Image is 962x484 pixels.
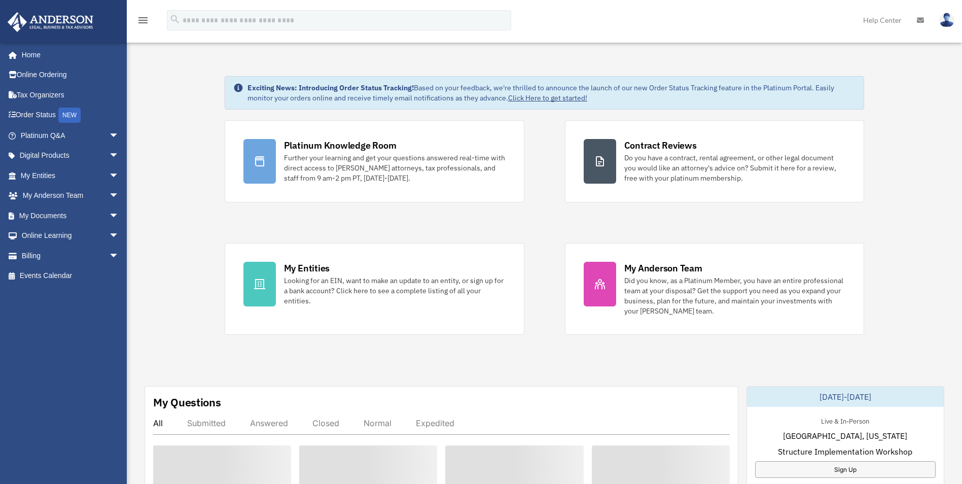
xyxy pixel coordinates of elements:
a: Click Here to get started! [508,93,587,102]
i: search [169,14,181,25]
a: Billingarrow_drop_down [7,246,134,266]
a: Online Learningarrow_drop_down [7,226,134,246]
div: Do you have a contract, rental agreement, or other legal document you would like an attorney's ad... [624,153,846,183]
strong: Exciting News: Introducing Order Status Tracking! [247,83,414,92]
a: Order StatusNEW [7,105,134,126]
div: Looking for an EIN, want to make an update to an entity, or sign up for a bank account? Click her... [284,275,506,306]
div: Platinum Knowledge Room [284,139,397,152]
div: Live & In-Person [813,415,877,426]
i: menu [137,14,149,26]
span: [GEOGRAPHIC_DATA], [US_STATE] [783,430,907,442]
a: Digital Productsarrow_drop_down [7,146,134,166]
img: User Pic [939,13,954,27]
div: Submitted [187,418,226,428]
div: Normal [364,418,391,428]
div: Further your learning and get your questions answered real-time with direct access to [PERSON_NAM... [284,153,506,183]
span: arrow_drop_down [109,146,129,166]
a: Home [7,45,129,65]
div: Expedited [416,418,454,428]
span: arrow_drop_down [109,125,129,146]
a: My Entities Looking for an EIN, want to make an update to an entity, or sign up for a bank accoun... [225,243,524,335]
a: Events Calendar [7,266,134,286]
a: Sign Up [755,461,936,478]
a: Platinum Knowledge Room Further your learning and get your questions answered real-time with dire... [225,120,524,202]
div: My Entities [284,262,330,274]
div: Based on your feedback, we're thrilled to announce the launch of our new Order Status Tracking fe... [247,83,856,103]
span: arrow_drop_down [109,186,129,206]
a: My Anderson Team Did you know, as a Platinum Member, you have an entire professional team at your... [565,243,865,335]
a: My Anderson Teamarrow_drop_down [7,186,134,206]
div: My Questions [153,395,221,410]
a: menu [137,18,149,26]
a: My Entitiesarrow_drop_down [7,165,134,186]
a: My Documentsarrow_drop_down [7,205,134,226]
img: Anderson Advisors Platinum Portal [5,12,96,32]
span: arrow_drop_down [109,226,129,247]
span: Structure Implementation Workshop [778,445,912,458]
span: arrow_drop_down [109,246,129,266]
div: Closed [312,418,339,428]
div: NEW [58,108,81,123]
a: Tax Organizers [7,85,134,105]
div: My Anderson Team [624,262,702,274]
span: arrow_drop_down [109,205,129,226]
a: Platinum Q&Aarrow_drop_down [7,125,134,146]
span: arrow_drop_down [109,165,129,186]
div: [DATE]-[DATE] [747,387,944,407]
div: Contract Reviews [624,139,697,152]
div: All [153,418,163,428]
a: Contract Reviews Do you have a contract, rental agreement, or other legal document you would like... [565,120,865,202]
div: Did you know, as a Platinum Member, you have an entire professional team at your disposal? Get th... [624,275,846,316]
div: Answered [250,418,288,428]
a: Online Ordering [7,65,134,85]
